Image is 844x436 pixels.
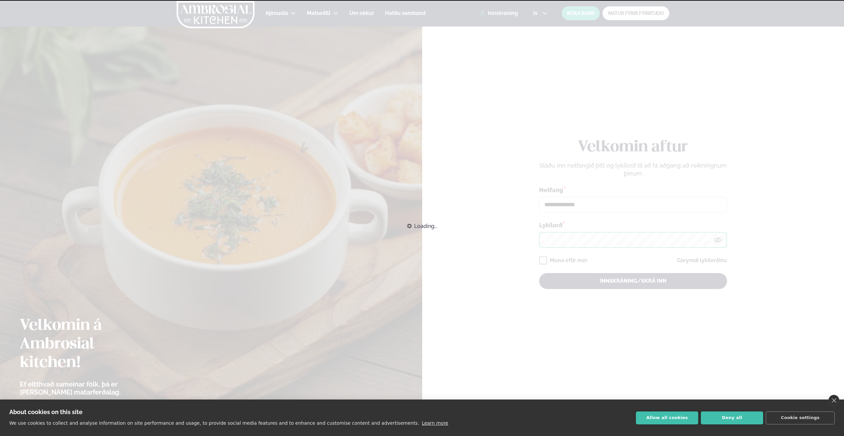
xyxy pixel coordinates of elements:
button: Cookie settings [766,411,835,424]
span: Loading... [414,219,437,233]
button: Deny all [701,411,763,424]
p: We use cookies to collect and analyse information on site performance and usage, to provide socia... [9,420,419,426]
strong: About cookies on this site [9,408,83,415]
a: Learn more [422,420,448,426]
button: Allow all cookies [636,411,698,424]
a: close [828,395,839,406]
